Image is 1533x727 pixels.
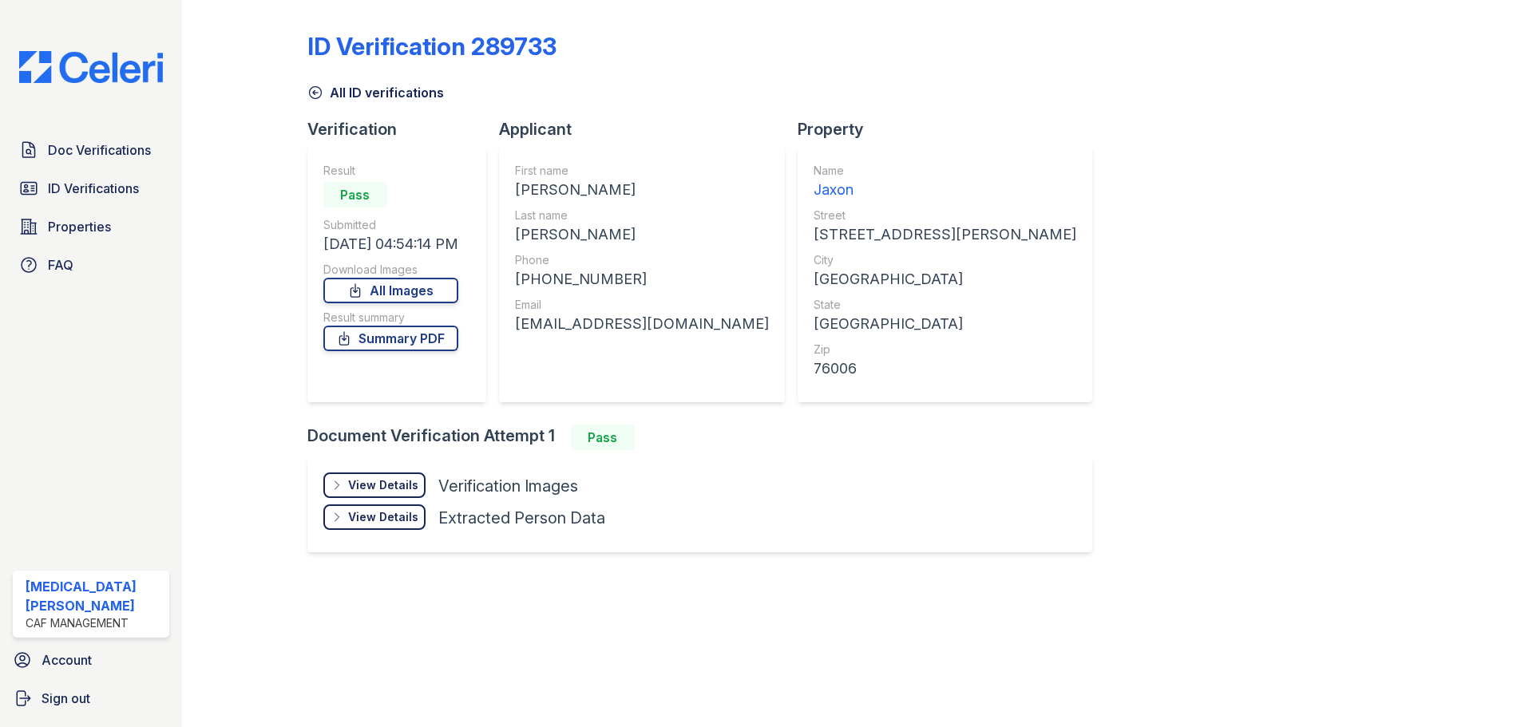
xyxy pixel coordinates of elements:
div: Pass [571,425,635,450]
div: Pass [323,182,387,207]
div: [PERSON_NAME] [515,179,769,201]
div: Extracted Person Data [438,507,605,529]
div: [GEOGRAPHIC_DATA] [814,313,1076,335]
div: ID Verification 289733 [307,32,557,61]
div: First name [515,163,769,179]
div: Submitted [323,217,458,233]
img: CE_Logo_Blue-a8612792a0a2168367f1c8372b55b34899dd931a85d93a1a3d3e32e68fde9ad4.png [6,51,176,83]
div: Download Images [323,262,458,278]
div: Jaxon [814,179,1076,201]
a: Account [6,644,176,676]
div: Last name [515,207,769,223]
a: Doc Verifications [13,134,169,166]
div: Applicant [499,118,798,140]
div: View Details [348,477,418,493]
div: [DATE] 04:54:14 PM [323,233,458,255]
a: Sign out [6,682,176,714]
div: View Details [348,509,418,525]
div: Street [814,207,1076,223]
div: Result summary [323,310,458,326]
div: Name [814,163,1076,179]
span: Properties [48,217,111,236]
a: Properties [13,211,169,243]
div: [MEDICAL_DATA][PERSON_NAME] [26,577,163,615]
div: Zip [814,342,1076,358]
div: Verification [307,118,499,140]
span: Doc Verifications [48,140,151,160]
div: Result [323,163,458,179]
div: [PERSON_NAME] [515,223,769,246]
div: 76006 [814,358,1076,380]
div: [GEOGRAPHIC_DATA] [814,268,1076,290]
div: State [814,297,1076,313]
span: Sign out [42,689,90,708]
div: Phone [515,252,769,268]
div: Property [798,118,1105,140]
div: [STREET_ADDRESS][PERSON_NAME] [814,223,1076,246]
div: Email [515,297,769,313]
div: Verification Images [438,475,578,497]
a: FAQ [13,249,169,281]
div: CAF Management [26,615,163,631]
a: All ID verifications [307,83,444,102]
div: [EMAIL_ADDRESS][DOMAIN_NAME] [515,313,769,335]
span: Account [42,650,92,670]
div: Document Verification Attempt 1 [307,425,1105,450]
div: [PHONE_NUMBER] [515,268,769,290]
a: ID Verifications [13,172,169,204]
a: All Images [323,278,458,303]
span: ID Verifications [48,179,139,198]
div: City [814,252,1076,268]
span: FAQ [48,255,73,275]
a: Name Jaxon [814,163,1076,201]
a: Summary PDF [323,326,458,351]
